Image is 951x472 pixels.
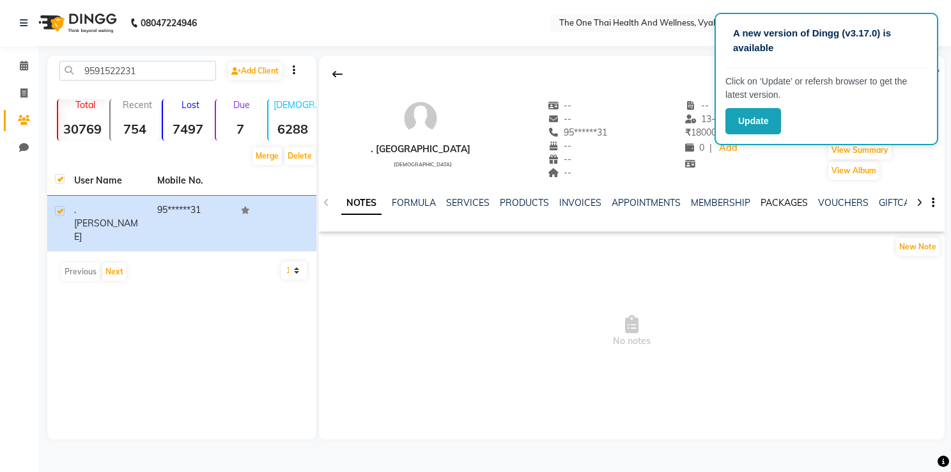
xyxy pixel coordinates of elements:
[66,166,150,196] th: User Name
[818,197,869,208] a: VOUCHERS
[685,100,709,111] span: --
[879,197,929,208] a: GIFTCARDS
[319,267,945,395] span: No notes
[74,204,76,216] span: .
[216,121,265,137] strong: 7
[725,108,781,134] button: Update
[111,121,159,137] strong: 754
[548,113,572,125] span: --
[761,197,808,208] a: PACKAGES
[446,197,490,208] a: SERVICES
[74,217,138,242] span: [PERSON_NAME]
[401,99,440,138] img: avatar
[548,100,572,111] span: --
[116,99,159,111] p: Recent
[163,121,212,137] strong: 7497
[685,127,691,138] span: ₹
[141,5,197,41] b: 08047224946
[828,141,892,159] button: View Summary
[252,147,282,165] button: Merge
[219,99,265,111] p: Due
[284,147,315,165] button: Delete
[709,141,712,155] span: |
[691,197,750,208] a: MEMBERSHIP
[59,61,216,81] input: Search by Name/Mobile/Email/Code
[394,161,452,168] span: [DEMOGRAPHIC_DATA]
[102,263,127,281] button: Next
[828,162,879,180] button: View Album
[612,197,681,208] a: APPOINTMENTS
[228,62,282,80] a: Add Client
[500,197,549,208] a: PRODUCTS
[33,5,120,41] img: logo
[685,142,704,153] span: 0
[548,153,572,165] span: --
[150,166,233,196] th: Mobile No.
[733,26,920,55] p: A new version of Dingg (v3.17.0) is available
[685,113,750,125] span: 13-08-2025
[725,75,927,102] p: Click on ‘Update’ or refersh browser to get the latest version.
[371,143,470,156] div: . [GEOGRAPHIC_DATA]
[559,197,601,208] a: INVOICES
[341,192,382,215] a: NOTES
[63,99,107,111] p: Total
[896,238,939,256] button: New Note
[268,121,317,137] strong: 6288
[274,99,317,111] p: [DEMOGRAPHIC_DATA]
[717,139,739,157] a: Add
[324,62,351,86] div: Back to Client
[548,167,572,178] span: --
[58,121,107,137] strong: 30769
[392,197,436,208] a: FORMULA
[548,140,572,152] span: --
[685,127,716,138] span: 18000
[168,99,212,111] p: Lost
